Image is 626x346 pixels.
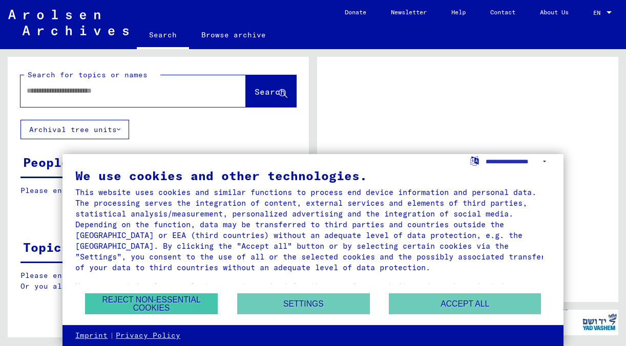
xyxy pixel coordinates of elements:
button: Reject non-essential cookies [85,293,218,314]
div: We use cookies and other technologies. [75,169,551,182]
p: Please enter a search term or set filters to get results. Or you also can browse the manually. [20,270,296,292]
p: Please enter a search term or set filters to get results. [20,185,296,196]
div: People [23,153,69,171]
span: EN [593,9,604,16]
button: Search [246,75,296,107]
div: Topics [23,238,69,256]
a: Privacy Policy [116,331,180,341]
a: Imprint [75,331,108,341]
button: Accept all [389,293,541,314]
button: Settings [237,293,370,314]
a: Browse archive [189,23,278,47]
img: yv_logo.png [580,309,619,335]
button: Archival tree units [20,120,129,139]
div: This website uses cookies and similar functions to process end device information and personal da... [75,187,551,273]
a: Search [137,23,189,49]
mat-label: Search for topics or names [28,70,148,79]
img: Arolsen_neg.svg [8,10,129,35]
span: Search [255,86,285,97]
